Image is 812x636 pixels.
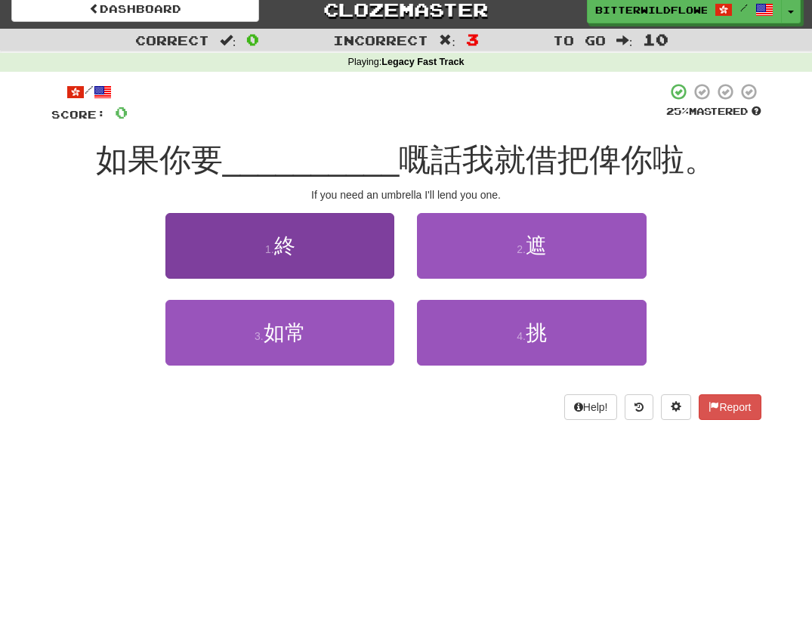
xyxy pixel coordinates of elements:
[595,3,707,17] span: BitterWildflower6566
[264,321,306,344] span: 如常
[274,234,295,258] span: 終
[625,394,653,420] button: Round history (alt+y)
[165,213,394,279] button: 1.終
[526,234,547,258] span: 遮
[265,243,274,255] small: 1 .
[466,30,479,48] span: 3
[666,105,689,117] span: 25 %
[399,142,716,178] span: 嘅話我就借把俾你啦。
[51,82,128,101] div: /
[553,32,606,48] span: To go
[220,34,236,47] span: :
[135,32,209,48] span: Correct
[526,321,547,344] span: 挑
[699,394,761,420] button: Report
[333,32,428,48] span: Incorrect
[255,330,264,342] small: 3 .
[517,243,526,255] small: 2 .
[115,103,128,122] span: 0
[96,142,223,178] span: 如果你要
[165,300,394,366] button: 3.如常
[564,394,618,420] button: Help!
[51,108,106,121] span: Score:
[740,2,748,13] span: /
[517,330,526,342] small: 4 .
[439,34,455,47] span: :
[417,213,646,279] button: 2.遮
[246,30,259,48] span: 0
[643,30,668,48] span: 10
[51,187,761,202] div: If you need an umbrella I'll lend you one.
[381,57,464,67] strong: Legacy Fast Track
[666,105,761,119] div: Mastered
[417,300,646,366] button: 4.挑
[223,142,400,178] span: __________
[616,34,633,47] span: :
